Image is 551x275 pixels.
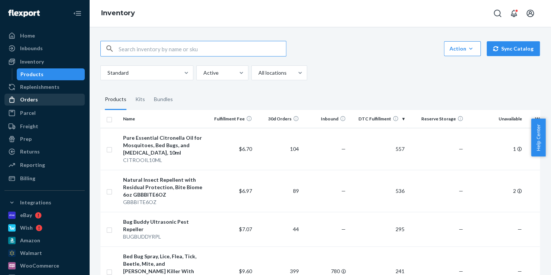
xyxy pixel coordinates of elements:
span: — [341,188,346,194]
span: $9.60 [239,268,252,274]
td: 1 [466,128,525,170]
div: BUGBUDDYRPL [123,233,205,240]
a: Parcel [4,107,85,119]
button: Open notifications [506,6,521,21]
span: — [459,226,463,232]
div: Kits [135,89,145,110]
span: — [518,226,522,232]
td: 44 [255,212,302,246]
span: — [341,146,346,152]
button: Open Search Box [490,6,505,21]
img: Flexport logo [8,10,40,17]
a: Replenishments [4,81,85,93]
div: Reporting [20,161,45,169]
th: Name [120,110,208,128]
a: Amazon [4,234,85,246]
a: eBay [4,209,85,221]
div: Bug Buddy Ultrasonic Pest Repeller [123,218,205,233]
div: Natural Insect Repellent with Residual Protection, Bite Biome 6oz GBBBITE6OZ [123,176,205,198]
div: eBay [20,211,32,219]
div: Home [20,32,35,39]
div: Amazon [20,237,40,244]
div: Returns [20,148,40,155]
a: Prep [4,133,85,145]
div: Products [105,89,126,110]
a: Returns [4,146,85,158]
button: Close Navigation [70,6,85,21]
div: Walmart [20,249,42,257]
th: Inbound [302,110,349,128]
a: Reporting [4,159,85,171]
span: — [518,268,522,274]
a: Orders [4,94,85,106]
div: Billing [20,175,35,182]
th: Unavailable [466,110,525,128]
button: Help Center [531,119,545,156]
span: — [459,146,463,152]
div: Inventory [20,58,44,65]
div: Prep [20,135,32,143]
span: $6.70 [239,146,252,152]
div: Orders [20,96,38,103]
td: 89 [255,170,302,212]
button: Open account menu [523,6,538,21]
button: Sync Catalog [487,41,540,56]
div: Products [20,71,43,78]
div: Parcel [20,109,36,117]
div: Integrations [20,199,51,206]
div: Bundles [154,89,173,110]
input: Active [203,69,203,77]
a: Products [17,68,85,80]
span: $7.07 [239,226,252,232]
div: GBBBITE6OZ [123,198,205,206]
th: Fulfillment Fee [208,110,255,128]
td: 295 [349,212,407,246]
a: Inventory [4,56,85,68]
a: Freight [4,120,85,132]
div: CITROOIL10ML [123,156,205,164]
input: Search inventory by name or sku [119,41,286,56]
td: 2 [466,170,525,212]
div: Action [449,45,475,52]
div: Inbounds [20,45,43,52]
div: Wish [20,224,33,232]
td: 104 [255,128,302,170]
span: — [459,188,463,194]
div: Replenishments [20,83,59,91]
div: Freight [20,123,38,130]
ol: breadcrumbs [95,3,141,24]
a: Inbounds [4,42,85,54]
th: 30d Orders [255,110,302,128]
a: Home [4,30,85,42]
div: WooCommerce [20,262,59,269]
th: Reserve Storage [407,110,466,128]
a: Walmart [4,247,85,259]
button: Action [444,41,481,56]
th: DTC Fulfillment [349,110,407,128]
td: 557 [349,128,407,170]
a: Wish [4,222,85,234]
a: Inventory [101,9,135,17]
button: Integrations [4,197,85,208]
span: $6.97 [239,188,252,194]
td: 536 [349,170,407,212]
input: All locations [258,69,258,77]
span: — [341,226,346,232]
a: Billing [4,172,85,184]
span: — [459,268,463,274]
a: WooCommerce [4,260,85,272]
div: Pure Essential Citronella Oil for Mosquitoes, Bed Bugs, and [MEDICAL_DATA], 10ml [123,134,205,156]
